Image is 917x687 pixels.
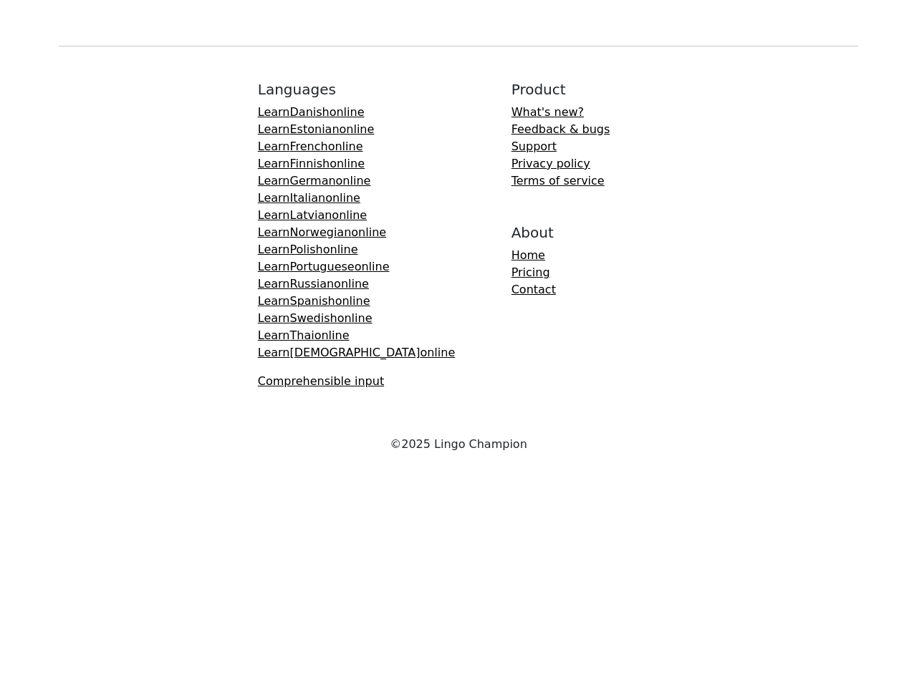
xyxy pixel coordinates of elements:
a: LearnFrenchonline [258,140,363,153]
div: © 2025 Lingo Champion [50,436,867,453]
a: LearnSpanishonline [258,294,370,308]
a: LearnGermanonline [258,174,371,187]
a: LearnThaionline [258,328,350,342]
a: LearnSwedishonline [258,311,373,325]
a: LearnEstonianonline [258,122,375,136]
a: Learn[DEMOGRAPHIC_DATA]online [258,346,455,359]
a: Terms of service [512,174,605,187]
a: What's new? [512,105,584,119]
h5: Languages [258,81,455,98]
a: LearnFinnishonline [258,157,365,170]
a: Feedback & bugs [512,122,610,136]
a: LearnPortugueseonline [258,260,390,273]
a: Home [512,248,545,262]
a: LearnLatvianonline [258,208,367,222]
a: Contact [512,283,556,296]
a: LearnRussianonline [258,277,369,291]
a: Support [512,140,557,153]
a: LearnNorwegianonline [258,225,386,239]
a: LearnItalianonline [258,191,360,205]
a: Privacy policy [512,157,590,170]
a: LearnDanishonline [258,105,365,119]
a: LearnPolishonline [258,243,358,256]
h5: Product [512,81,610,98]
a: Comprehensible input [258,374,384,388]
h5: About [512,224,610,241]
a: Pricing [512,265,550,279]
